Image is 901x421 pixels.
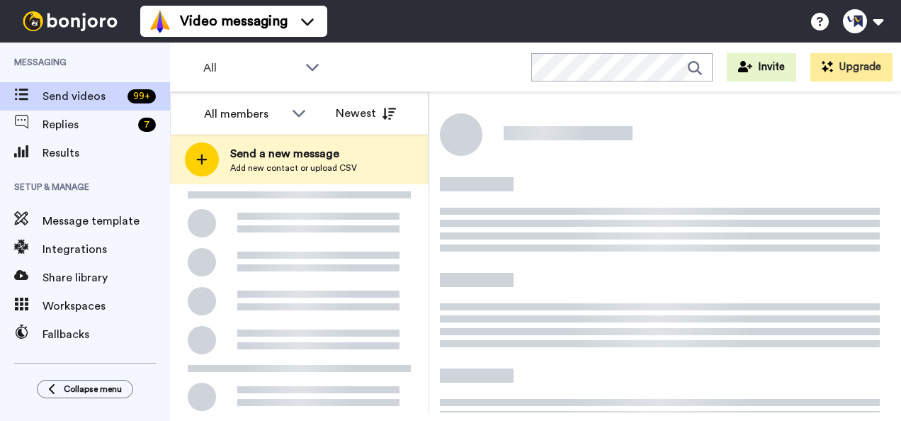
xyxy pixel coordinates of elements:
span: All [203,60,298,77]
span: Replies [42,116,132,133]
span: Fallbacks [42,326,170,343]
button: Collapse menu [37,380,133,398]
button: Newest [325,99,407,128]
button: Upgrade [810,53,892,82]
span: Share library [42,269,170,286]
span: Integrations [42,241,170,258]
span: Add new contact or upload CSV [230,162,357,174]
span: Send videos [42,88,122,105]
span: Message template [42,213,170,230]
div: All members [204,106,285,123]
img: bj-logo-header-white.svg [17,11,123,31]
div: 7 [138,118,156,132]
span: Collapse menu [64,383,122,395]
span: Results [42,145,170,162]
span: Send a new message [230,145,357,162]
img: vm-color.svg [149,10,171,33]
div: 99 + [127,89,156,103]
span: Video messaging [180,11,288,31]
button: Invite [727,53,796,82]
span: Workspaces [42,298,170,315]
